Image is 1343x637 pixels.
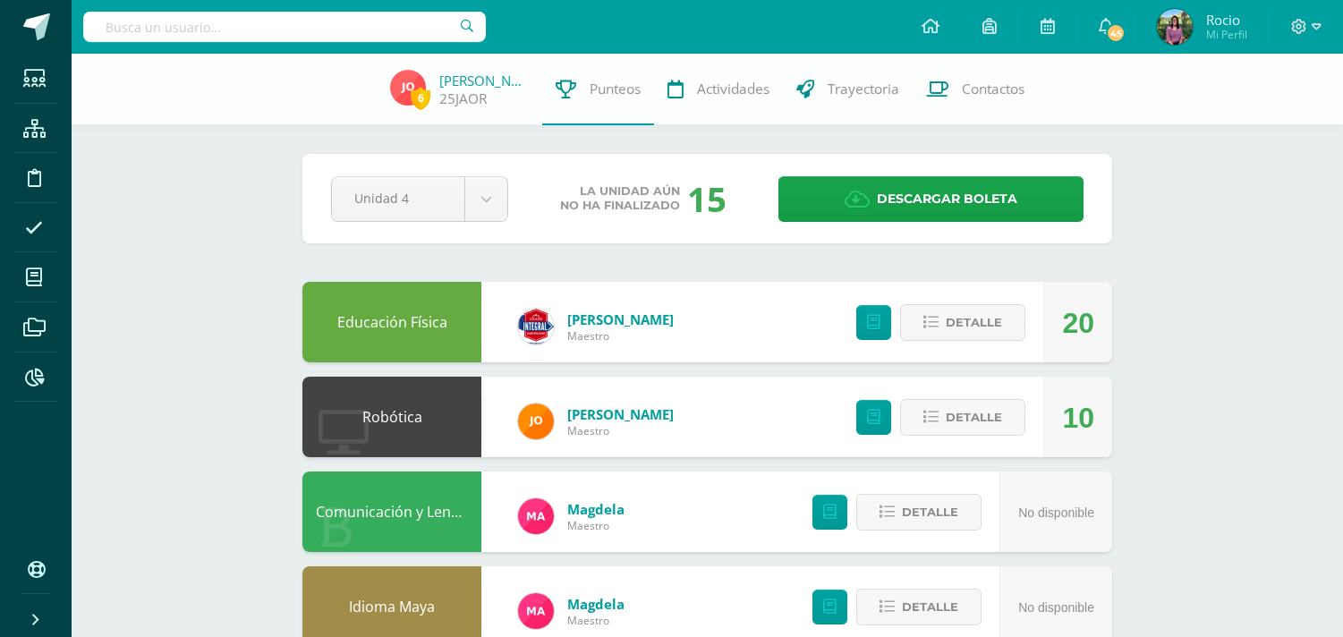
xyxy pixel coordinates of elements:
[302,377,481,457] div: Robótica
[439,89,488,108] a: 25JAOR
[900,304,1025,341] button: Detalle
[900,399,1025,436] button: Detalle
[567,500,625,518] a: Magdela
[349,597,435,616] a: Idioma Maya
[913,54,1038,125] a: Contactos
[390,70,426,106] img: 89065f1e697fd8cda6ece7577516e9a7.png
[567,613,625,628] span: Maestro
[542,54,654,125] a: Punteos
[354,177,442,219] span: Unidad 4
[902,496,958,529] span: Detalle
[946,306,1002,339] span: Detalle
[778,176,1084,222] a: Descargar boleta
[828,80,899,98] span: Trayectoria
[302,282,481,362] div: Educación Física
[83,12,486,42] input: Busca un usuario...
[316,502,488,522] a: Comunicación y Lenguaje
[1206,27,1247,42] span: Mi Perfil
[567,405,674,423] a: [PERSON_NAME]
[362,407,422,427] a: Robótica
[1018,600,1094,615] span: No disponible
[518,309,554,344] img: 387ed2a8187a40742b44cf00216892d1.png
[590,80,641,98] span: Punteos
[560,184,680,213] span: La unidad aún no ha finalizado
[962,80,1024,98] span: Contactos
[877,177,1017,221] span: Descargar boleta
[567,518,625,533] span: Maestro
[687,175,727,222] div: 15
[567,310,674,328] a: [PERSON_NAME]
[946,401,1002,434] span: Detalle
[302,471,481,552] div: Comunicación y Lenguaje
[654,54,783,125] a: Actividades
[1062,378,1094,458] div: 10
[783,54,913,125] a: Trayectoria
[567,595,625,613] a: Magdela
[518,593,554,629] img: 36777ea96df5dc86adf6ae135f5ebe24.png
[856,494,982,531] button: Detalle
[567,423,674,438] span: Maestro
[411,87,430,109] span: 6
[1062,283,1094,363] div: 20
[1018,505,1094,520] span: No disponible
[518,403,554,439] img: 30108eeae6c649a9a82bfbaad6c0d1cb.png
[439,72,529,89] a: [PERSON_NAME]
[1106,23,1126,43] span: 45
[697,80,769,98] span: Actividades
[332,177,507,221] a: Unidad 4
[1157,9,1193,45] img: ed5d616ba0f764b5d7c97a1e5ffb2c75.png
[856,589,982,625] button: Detalle
[337,312,447,332] a: Educación Física
[567,328,674,344] span: Maestro
[518,498,554,534] img: 36777ea96df5dc86adf6ae135f5ebe24.png
[1206,11,1247,29] span: Rocio
[902,590,958,624] span: Detalle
